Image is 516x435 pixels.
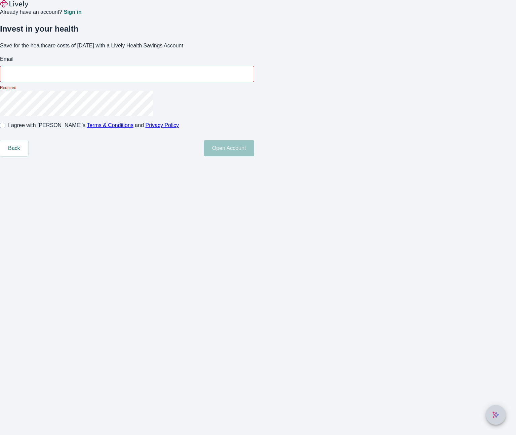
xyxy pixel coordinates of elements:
span: I agree with [PERSON_NAME]’s and [8,121,179,129]
a: Terms & Conditions [87,122,133,128]
button: chat [486,405,506,425]
svg: Lively AI Assistant [492,411,500,419]
a: Privacy Policy [146,122,179,128]
a: Sign in [64,9,81,15]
